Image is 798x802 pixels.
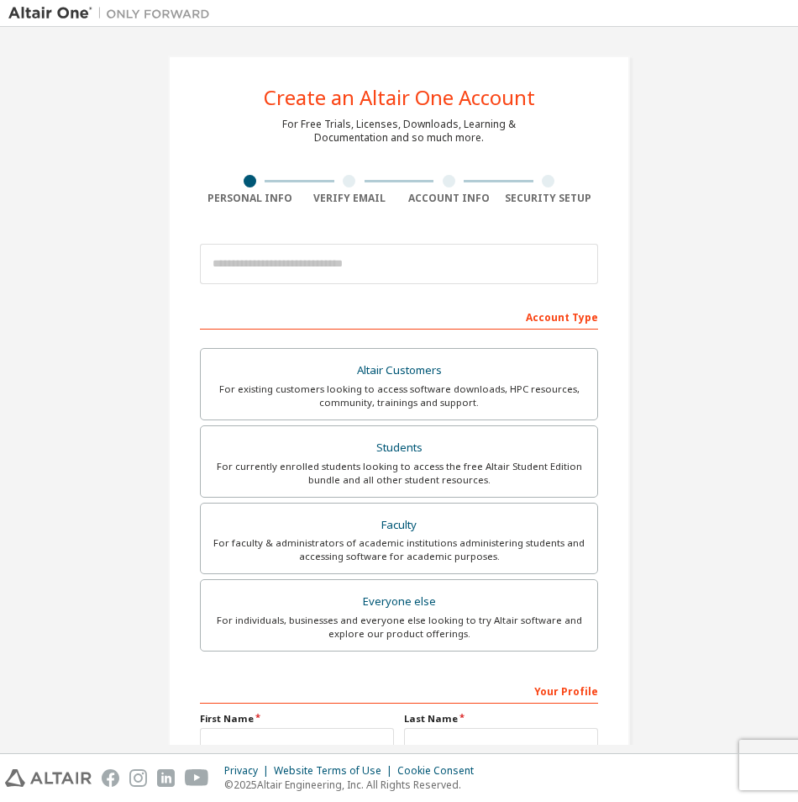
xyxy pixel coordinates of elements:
div: For faculty & administrators of academic institutions administering students and accessing softwa... [211,536,587,563]
div: Create an Altair One Account [264,87,535,108]
div: Account Info [399,192,499,205]
div: For currently enrolled students looking to access the free Altair Student Edition bundle and all ... [211,460,587,487]
label: First Name [200,712,394,725]
img: facebook.svg [102,769,119,787]
div: Cookie Consent [397,764,484,778]
div: Security Setup [499,192,599,205]
label: Last Name [404,712,598,725]
div: For Free Trials, Licenses, Downloads, Learning & Documentation and so much more. [282,118,516,145]
img: altair_logo.svg [5,769,92,787]
div: Altair Customers [211,359,587,383]
div: Privacy [224,764,274,778]
img: linkedin.svg [157,769,175,787]
div: For existing customers looking to access software downloads, HPC resources, community, trainings ... [211,383,587,409]
div: Website Terms of Use [274,764,397,778]
p: © 2025 Altair Engineering, Inc. All Rights Reserved. [224,778,484,792]
div: Account Type [200,303,598,330]
img: Altair One [8,5,218,22]
div: Your Profile [200,677,598,704]
img: youtube.svg [185,769,209,787]
div: Everyone else [211,590,587,614]
div: For individuals, businesses and everyone else looking to try Altair software and explore our prod... [211,614,587,641]
div: Verify Email [300,192,400,205]
div: Faculty [211,514,587,537]
img: instagram.svg [129,769,147,787]
div: Students [211,436,587,460]
div: Personal Info [200,192,300,205]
